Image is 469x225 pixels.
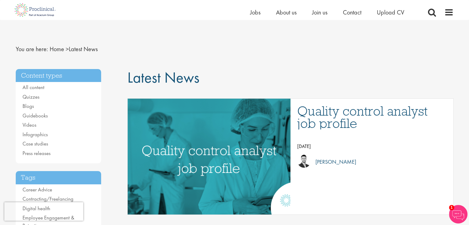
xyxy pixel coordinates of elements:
[276,8,297,16] a: About us
[128,99,290,215] a: Link to a post
[297,154,447,170] a: Joshua Godden [PERSON_NAME]
[50,45,98,53] span: Latest News
[50,45,64,53] a: breadcrumb link to Home
[23,121,36,128] a: Videos
[4,202,83,221] iframe: reCAPTCHA
[23,93,39,100] a: Quizzes
[297,105,447,129] a: Quality control analyst job profile
[23,150,51,157] a: Press releases
[16,45,48,53] span: You are here:
[16,69,101,82] h3: Content types
[23,84,44,91] a: All content
[23,195,73,202] a: Contracting/Freelancing
[23,112,48,119] a: Guidebooks
[97,99,321,215] img: quality control analyst job profile
[127,67,200,87] span: Latest News
[23,131,48,138] a: Infographics
[23,140,48,147] a: Case studies
[23,186,52,193] a: Career Advice
[377,8,404,16] a: Upload CV
[66,45,69,53] span: >
[23,103,34,109] a: Blogs
[250,8,261,16] a: Jobs
[16,171,101,184] h3: Tags
[449,205,454,210] span: 1
[311,157,356,166] p: [PERSON_NAME]
[297,154,311,168] img: Joshua Godden
[449,205,467,223] img: Chatbot
[343,8,361,16] a: Contact
[297,142,447,151] p: [DATE]
[312,8,327,16] a: Join us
